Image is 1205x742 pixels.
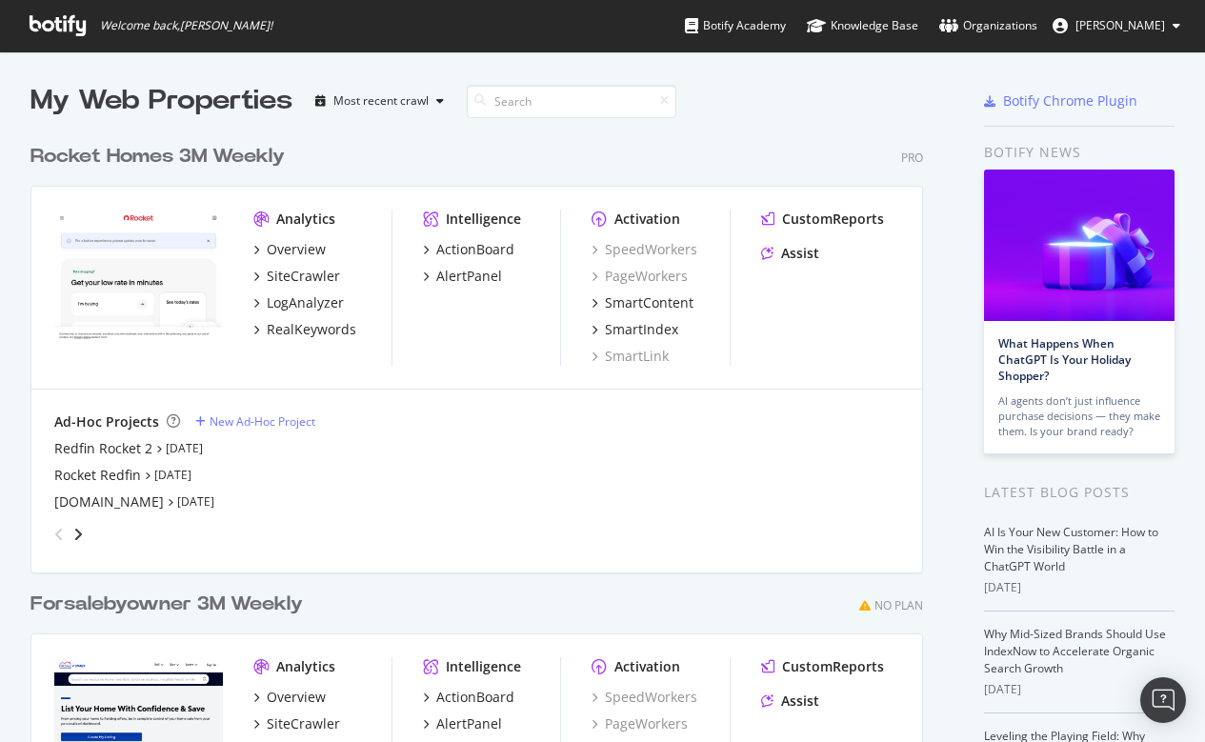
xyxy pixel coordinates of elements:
[54,492,164,511] a: [DOMAIN_NAME]
[154,467,191,483] a: [DATE]
[253,688,326,707] a: Overview
[782,210,884,229] div: CustomReports
[984,482,1175,503] div: Latest Blog Posts
[276,210,335,229] div: Analytics
[54,466,141,485] a: Rocket Redfin
[436,240,514,259] div: ActionBoard
[998,335,1131,384] a: What Happens When ChatGPT Is Your Holiday Shopper?
[47,519,71,550] div: angle-left
[984,626,1166,676] a: Why Mid-Sized Brands Should Use IndexNow to Accelerate Organic Search Growth
[100,18,272,33] span: Welcome back, [PERSON_NAME] !
[177,493,214,510] a: [DATE]
[1003,91,1137,110] div: Botify Chrome Plugin
[592,267,688,286] a: PageWorkers
[984,91,1137,110] a: Botify Chrome Plugin
[592,293,693,312] a: SmartContent
[253,714,340,733] a: SiteCrawler
[253,320,356,339] a: RealKeywords
[253,240,326,259] a: Overview
[939,16,1037,35] div: Organizations
[984,524,1158,574] a: AI Is Your New Customer: How to Win the Visibility Battle in a ChatGPT World
[267,293,344,312] div: LogAnalyzer
[423,267,502,286] a: AlertPanel
[267,688,326,707] div: Overview
[984,170,1175,321] img: What Happens When ChatGPT Is Your Holiday Shopper?
[423,714,502,733] a: AlertPanel
[423,688,514,707] a: ActionBoard
[761,244,819,263] a: Assist
[984,579,1175,596] div: [DATE]
[267,320,356,339] div: RealKeywords
[807,16,918,35] div: Knowledge Base
[1140,677,1186,723] div: Open Intercom Messenger
[761,657,884,676] a: CustomReports
[685,16,786,35] div: Botify Academy
[253,267,340,286] a: SiteCrawler
[761,692,819,711] a: Assist
[30,143,292,170] a: Rocket Homes 3M Weekly
[267,240,326,259] div: Overview
[592,320,678,339] a: SmartIndex
[210,413,315,430] div: New Ad-Hoc Project
[166,440,203,456] a: [DATE]
[1075,17,1165,33] span: Norma Moras
[761,210,884,229] a: CustomReports
[267,267,340,286] div: SiteCrawler
[592,240,697,259] a: SpeedWorkers
[901,150,923,166] div: Pro
[467,85,676,118] input: Search
[436,688,514,707] div: ActionBoard
[267,714,340,733] div: SiteCrawler
[874,597,923,613] div: No Plan
[253,293,344,312] a: LogAnalyzer
[592,714,688,733] a: PageWorkers
[54,210,223,345] img: www.rocket.com
[446,210,521,229] div: Intelligence
[30,82,292,120] div: My Web Properties
[436,267,502,286] div: AlertPanel
[614,210,680,229] div: Activation
[605,320,678,339] div: SmartIndex
[423,240,514,259] a: ActionBoard
[446,657,521,676] div: Intelligence
[592,688,697,707] a: SpeedWorkers
[592,347,669,366] a: SmartLink
[71,525,85,544] div: angle-right
[436,714,502,733] div: AlertPanel
[30,591,311,618] a: Forsalebyowner 3M Weekly
[782,657,884,676] div: CustomReports
[308,86,452,116] button: Most recent crawl
[984,681,1175,698] div: [DATE]
[998,393,1160,439] div: AI agents don’t just influence purchase decisions — they make them. Is your brand ready?
[984,142,1175,163] div: Botify news
[195,413,315,430] a: New Ad-Hoc Project
[1037,10,1195,41] button: [PERSON_NAME]
[30,143,285,170] div: Rocket Homes 3M Weekly
[781,692,819,711] div: Assist
[605,293,693,312] div: SmartContent
[781,244,819,263] div: Assist
[276,657,335,676] div: Analytics
[54,412,159,431] div: Ad-Hoc Projects
[614,657,680,676] div: Activation
[333,95,429,107] div: Most recent crawl
[54,439,152,458] a: Redfin Rocket 2
[30,591,303,618] div: Forsalebyowner 3M Weekly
